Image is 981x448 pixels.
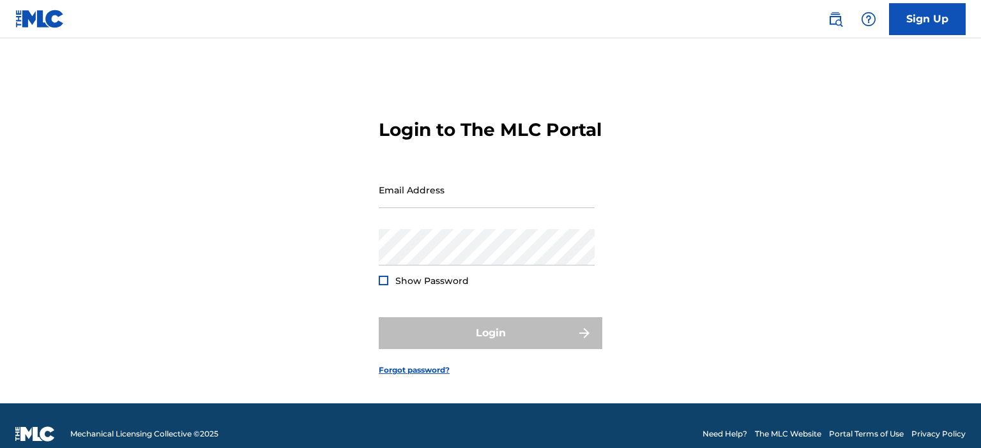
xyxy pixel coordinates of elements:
[379,119,602,141] h3: Login to The MLC Portal
[861,11,876,27] img: help
[823,6,848,32] a: Public Search
[379,364,450,376] a: Forgot password?
[917,387,981,448] iframe: Chat Widget
[755,428,821,440] a: The MLC Website
[15,10,65,28] img: MLC Logo
[15,426,55,442] img: logo
[828,11,843,27] img: search
[829,428,904,440] a: Portal Terms of Use
[889,3,966,35] a: Sign Up
[70,428,218,440] span: Mechanical Licensing Collective © 2025
[395,275,469,287] span: Show Password
[856,6,881,32] div: Help
[703,428,747,440] a: Need Help?
[911,428,966,440] a: Privacy Policy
